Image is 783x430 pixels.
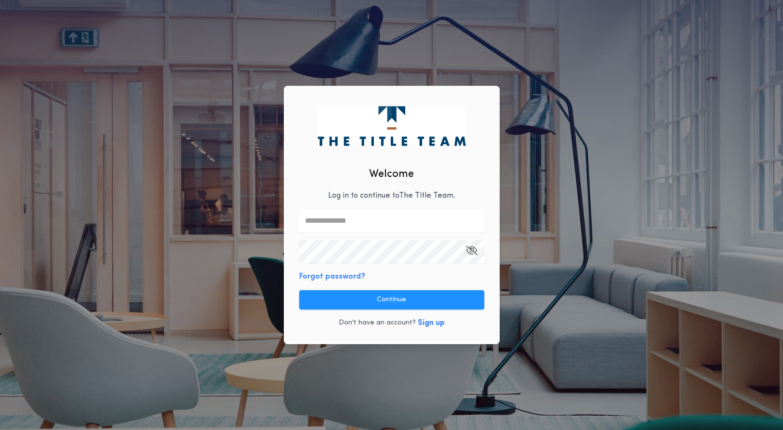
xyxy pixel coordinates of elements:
[299,290,484,309] button: Continue
[369,166,414,182] h2: Welcome
[318,106,465,146] img: logo
[328,190,455,202] p: Log in to continue to The Title Team .
[418,317,445,329] button: Sign up
[299,271,365,282] button: Forgot password?
[339,318,416,328] p: Don't have an account?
